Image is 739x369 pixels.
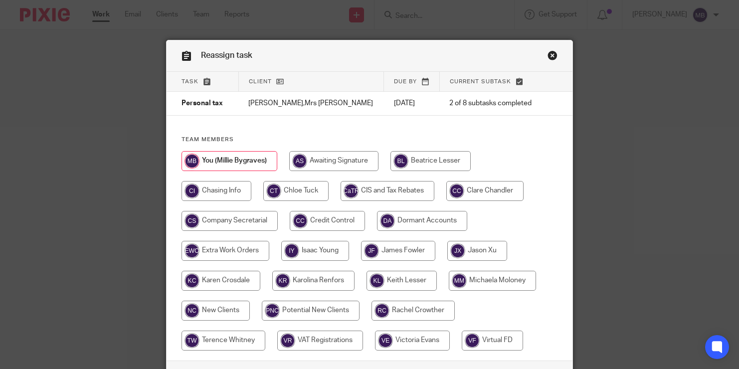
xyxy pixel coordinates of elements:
[182,100,223,107] span: Personal tax
[439,92,542,116] td: 2 of 8 subtasks completed
[394,98,430,108] p: [DATE]
[548,50,557,64] a: Close this dialog window
[394,79,417,84] span: Due by
[182,136,557,144] h4: Team members
[450,79,511,84] span: Current subtask
[248,98,373,108] p: [PERSON_NAME],Mrs [PERSON_NAME]
[182,79,198,84] span: Task
[201,51,252,59] span: Reassign task
[249,79,272,84] span: Client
